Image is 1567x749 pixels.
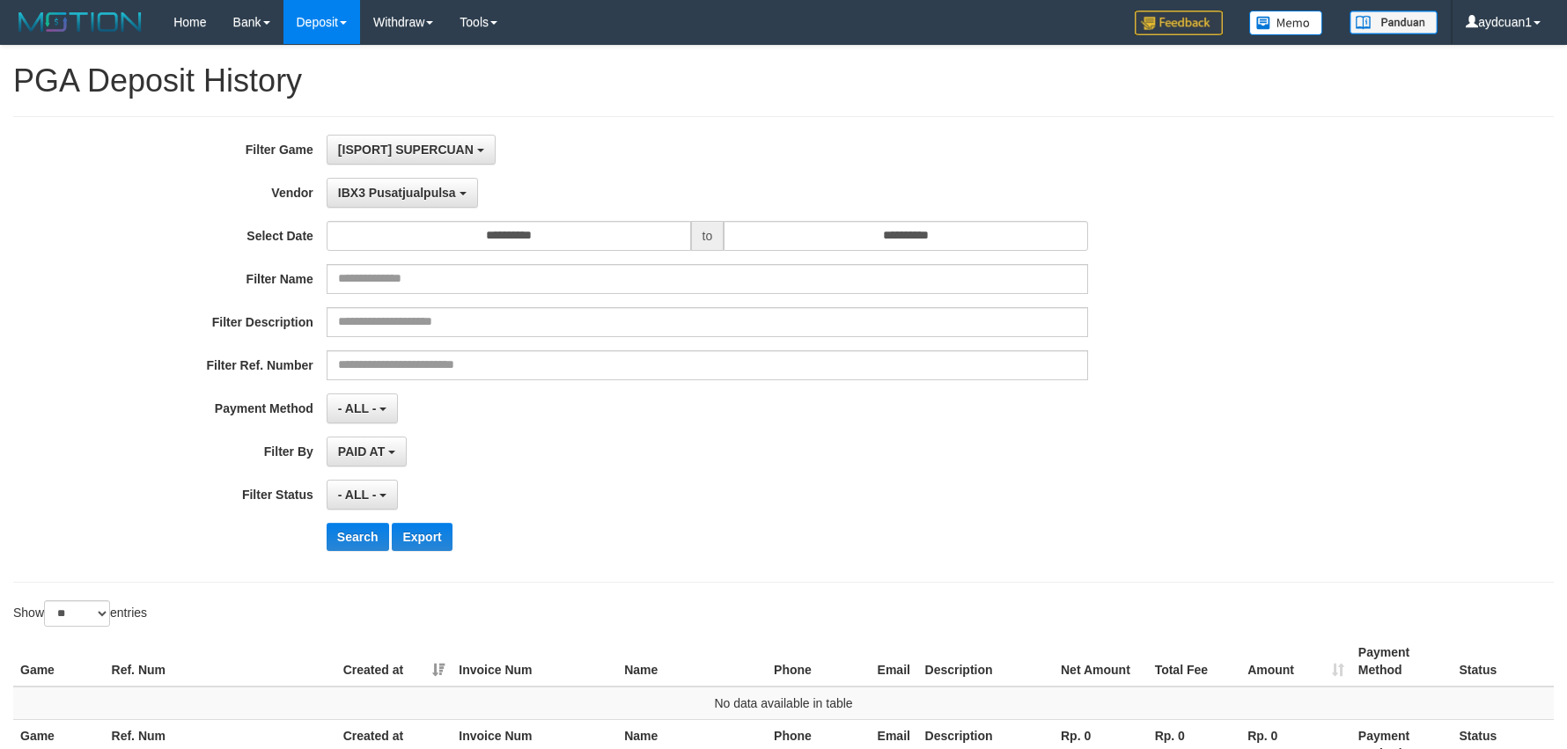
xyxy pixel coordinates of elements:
[918,636,1054,687] th: Description
[338,401,377,415] span: - ALL -
[13,636,105,687] th: Game
[617,636,767,687] th: Name
[13,63,1554,99] h1: PGA Deposit History
[44,600,110,627] select: Showentries
[1135,11,1223,35] img: Feedback.jpg
[1249,11,1323,35] img: Button%20Memo.svg
[1351,636,1453,687] th: Payment Method
[338,186,456,200] span: IBX3 Pusatjualpulsa
[327,178,478,208] button: IBX3 Pusatjualpulsa
[767,636,870,687] th: Phone
[338,488,377,502] span: - ALL -
[691,221,725,251] span: to
[1240,636,1351,687] th: Amount: activate to sort column ascending
[13,600,147,627] label: Show entries
[327,437,407,466] button: PAID AT
[13,687,1554,720] td: No data available in table
[1350,11,1438,34] img: panduan.png
[327,393,398,423] button: - ALL -
[338,143,474,157] span: [ISPORT] SUPERCUAN
[336,636,452,687] th: Created at: activate to sort column ascending
[327,135,496,165] button: [ISPORT] SUPERCUAN
[392,523,452,551] button: Export
[1452,636,1554,687] th: Status
[1054,636,1148,687] th: Net Amount
[327,480,398,510] button: - ALL -
[327,523,389,551] button: Search
[338,444,385,459] span: PAID AT
[871,636,918,687] th: Email
[13,9,147,35] img: MOTION_logo.png
[105,636,336,687] th: Ref. Num
[1148,636,1240,687] th: Total Fee
[452,636,617,687] th: Invoice Num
